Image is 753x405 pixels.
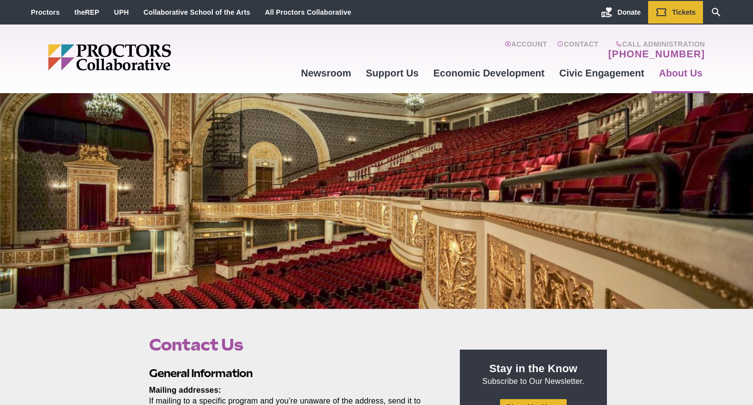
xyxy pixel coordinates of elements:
p: Subscribe to Our Newsletter. [472,361,595,387]
span: Call Administration [605,40,705,48]
strong: Stay in the Know [489,362,577,375]
a: Contact [557,40,599,60]
a: All Proctors Collaborative [265,8,351,16]
a: [PHONE_NUMBER] [608,48,705,60]
a: Tickets [648,1,703,24]
a: Proctors [31,8,60,16]
h1: Contact Us [149,335,437,354]
a: UPH [114,8,129,16]
span: Donate [618,8,641,16]
a: Search [703,1,729,24]
strong: Mailing addresses: [149,386,221,394]
a: Economic Development [426,60,552,86]
a: Collaborative School of the Arts [144,8,251,16]
a: Donate [594,1,648,24]
h2: General Information [149,366,437,381]
a: Account [504,40,547,60]
a: Newsroom [294,60,358,86]
a: Civic Engagement [552,60,652,86]
img: Proctors logo [48,44,247,71]
span: Tickets [672,8,696,16]
a: Support Us [358,60,426,86]
a: About Us [652,60,710,86]
a: theREP [75,8,100,16]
